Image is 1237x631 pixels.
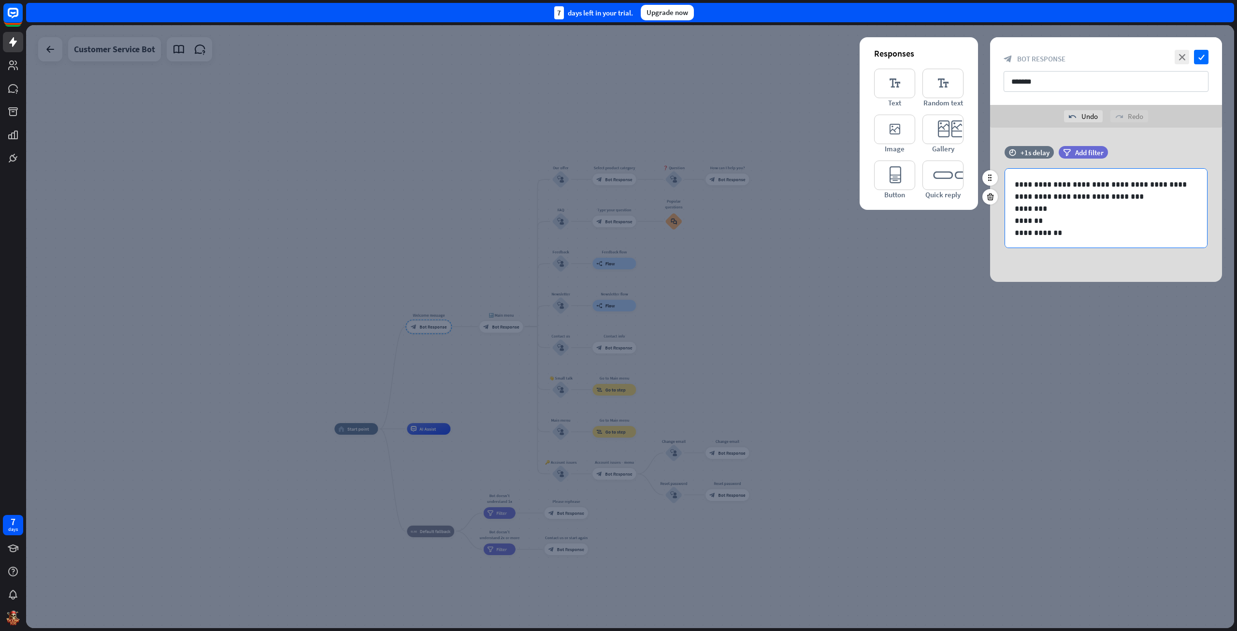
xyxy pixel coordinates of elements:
[1063,149,1071,156] i: filter
[1115,113,1123,120] i: redo
[1004,55,1012,63] i: block_bot_response
[1194,50,1208,64] i: check
[11,517,15,526] div: 7
[1110,110,1148,122] div: Redo
[1075,148,1104,157] span: Add filter
[1175,50,1189,64] i: close
[554,6,564,19] div: 7
[8,4,37,33] button: Open LiveChat chat widget
[1069,113,1077,120] i: undo
[1017,54,1065,63] span: Bot Response
[3,515,23,535] a: 7 days
[1009,149,1016,156] i: time
[554,6,633,19] div: days left in your trial.
[641,5,694,20] div: Upgrade now
[1064,110,1103,122] div: Undo
[1021,148,1050,157] div: +1s delay
[8,526,18,533] div: days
